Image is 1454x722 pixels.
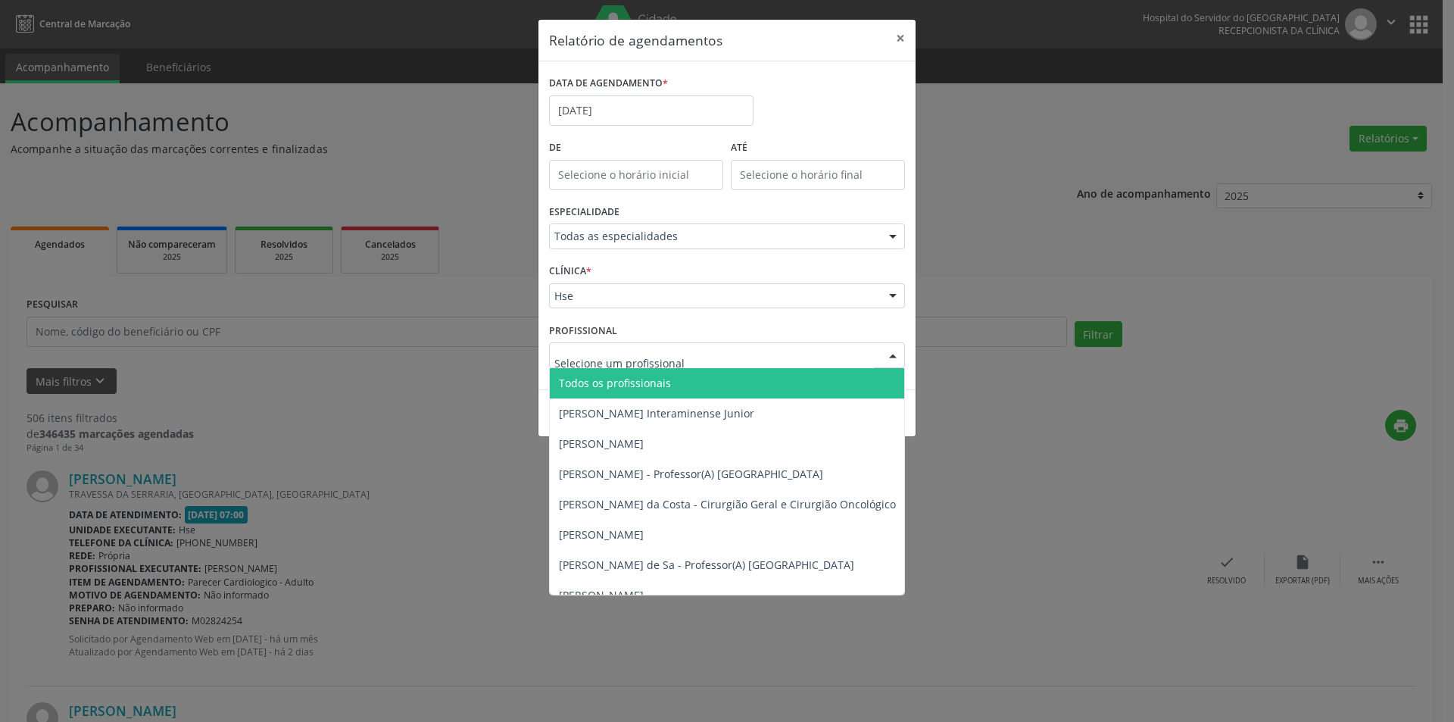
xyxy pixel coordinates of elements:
span: Hse [554,289,874,304]
label: De [549,136,723,160]
label: DATA DE AGENDAMENTO [549,72,668,95]
span: [PERSON_NAME] [559,436,644,451]
span: [PERSON_NAME] da Costa - Cirurgião Geral e Cirurgião Oncológico [559,497,896,511]
input: Selecione uma data ou intervalo [549,95,754,126]
span: [PERSON_NAME] [559,588,644,602]
span: [PERSON_NAME] - Professor(A) [GEOGRAPHIC_DATA] [559,467,823,481]
span: [PERSON_NAME] de Sa - Professor(A) [GEOGRAPHIC_DATA] [559,558,854,572]
h5: Relatório de agendamentos [549,30,722,50]
label: CLÍNICA [549,260,591,283]
span: [PERSON_NAME] [559,527,644,542]
label: ATÉ [731,136,905,160]
span: Todas as especialidades [554,229,874,244]
input: Selecione o horário inicial [549,160,723,190]
input: Selecione o horário final [731,160,905,190]
label: ESPECIALIDADE [549,201,619,224]
span: [PERSON_NAME] Interaminense Junior [559,406,754,420]
label: PROFISSIONAL [549,319,617,342]
button: Close [885,20,916,57]
input: Selecione um profissional [554,348,874,378]
span: Todos os profissionais [559,376,671,390]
